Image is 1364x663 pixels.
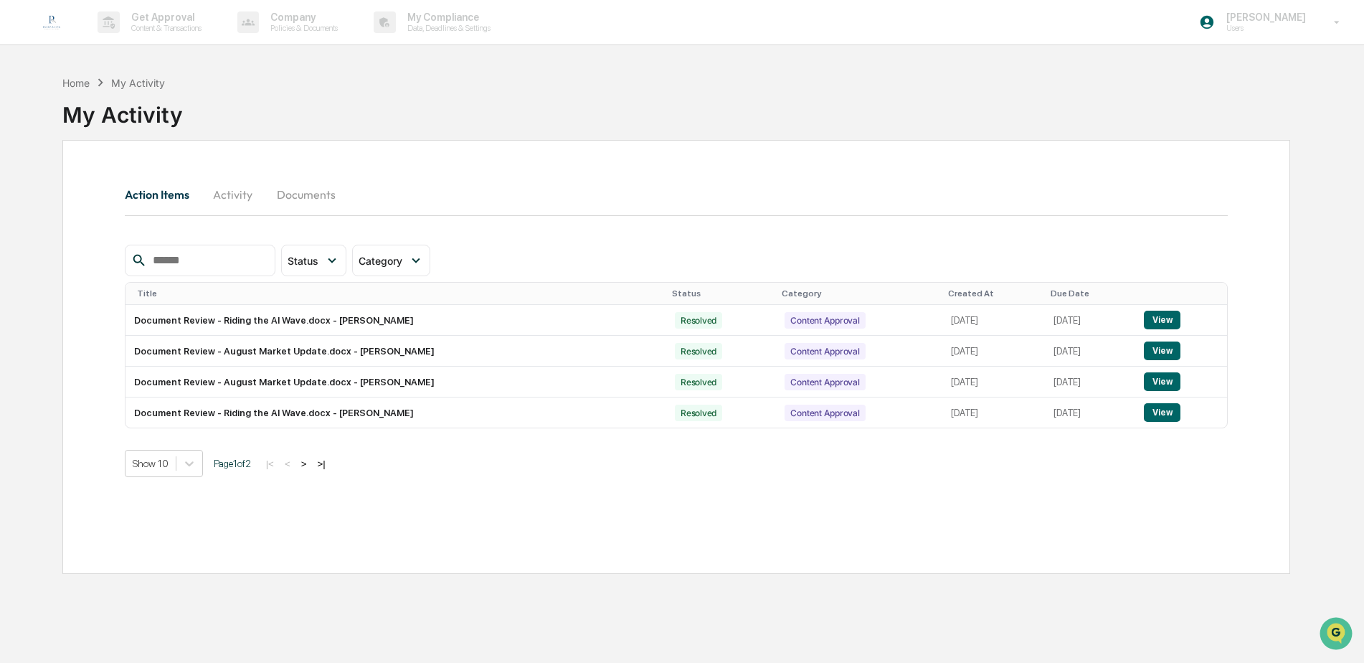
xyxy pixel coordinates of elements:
button: Documents [265,177,347,212]
td: [DATE] [1045,367,1135,398]
button: < [280,458,295,470]
a: 🔎Data Lookup [9,202,96,228]
td: [DATE] [1045,305,1135,336]
button: > [297,458,311,470]
td: [DATE] [942,305,1045,336]
button: Activity [201,177,265,212]
div: Resolved [675,374,722,390]
td: [DATE] [1045,336,1135,367]
button: View [1144,342,1180,360]
p: Users [1215,23,1313,33]
div: Start new chat [49,110,235,124]
div: Resolved [675,312,722,329]
td: Document Review - Riding the AI Wave.docx - [PERSON_NAME] [125,305,666,336]
div: We're available if you need us! [49,124,181,136]
span: Preclearance [29,181,93,195]
div: Due Date [1051,288,1129,298]
a: Powered byPylon [101,243,174,254]
div: My Activity [111,77,165,89]
p: Data, Deadlines & Settings [396,23,498,33]
div: Content Approval [785,343,865,359]
a: View [1144,314,1180,325]
span: Data Lookup [29,208,90,222]
div: 🔎 [14,210,26,221]
div: Title [137,288,660,298]
a: 🗄️Attestations [98,175,184,201]
span: Page 1 of 2 [214,458,251,469]
div: secondary tabs example [125,177,1228,212]
td: Document Review - Riding the AI Wave.docx - [PERSON_NAME] [125,398,666,428]
td: [DATE] [942,398,1045,428]
p: Get Approval [120,11,209,23]
a: View [1144,345,1180,356]
td: [DATE] [942,367,1045,398]
a: 🖐️Preclearance [9,175,98,201]
img: 1746055101610-c473b297-6a78-478c-a979-82029cc54cd1 [14,110,40,136]
button: Action Items [125,177,201,212]
div: Status [672,288,770,298]
span: Category [359,255,402,267]
p: [PERSON_NAME] [1215,11,1313,23]
p: Company [259,11,345,23]
span: Status [288,255,318,267]
p: How can we help? [14,30,261,53]
div: Resolved [675,343,722,359]
span: Pylon [143,243,174,254]
td: [DATE] [942,336,1045,367]
div: Content Approval [785,374,865,390]
img: logo [34,5,69,39]
div: Resolved [675,405,722,421]
div: Home [62,77,90,89]
button: |< [262,458,278,470]
a: View [1144,376,1180,387]
div: Content Approval [785,405,865,421]
button: View [1144,372,1180,391]
p: Policies & Documents [259,23,345,33]
button: View [1144,311,1180,329]
span: Attestations [118,181,178,195]
p: Content & Transactions [120,23,209,33]
button: View [1144,403,1180,422]
td: [DATE] [1045,398,1135,428]
p: My Compliance [396,11,498,23]
div: 🗄️ [104,182,115,194]
div: Category [782,288,937,298]
div: Created At [948,288,1039,298]
td: Document Review - August Market Update.docx - [PERSON_NAME] [125,367,666,398]
button: Start new chat [244,114,261,131]
iframe: Open customer support [1318,616,1357,654]
button: >| [313,458,329,470]
div: My Activity [62,90,183,128]
a: View [1144,407,1180,418]
div: 🖐️ [14,182,26,194]
td: Document Review - August Market Update.docx - [PERSON_NAME] [125,336,666,367]
div: Content Approval [785,312,865,329]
